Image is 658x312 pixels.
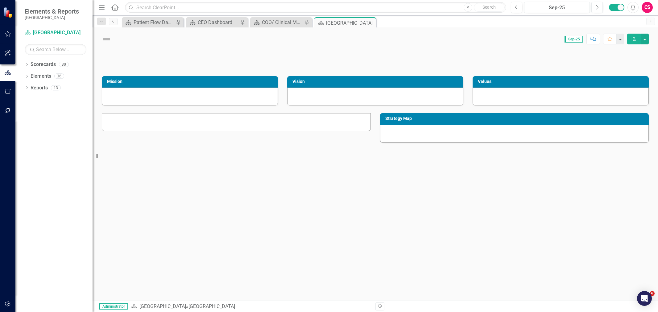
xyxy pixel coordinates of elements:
span: 6 [650,291,655,296]
div: CEO Dashboard [198,18,238,26]
button: Sep-25 [524,2,590,13]
input: Search Below... [25,44,86,55]
div: » [131,303,371,310]
h3: Mission [107,79,275,84]
div: [GEOGRAPHIC_DATA] [326,19,375,27]
span: Sep-25 [565,36,583,43]
img: Not Defined [102,34,112,44]
div: [GEOGRAPHIC_DATA] [188,303,235,309]
img: ClearPoint Strategy [3,7,14,18]
a: COO/ Clinical Management Dashboard [252,18,303,26]
a: Patient Flow Dashboard [123,18,174,26]
button: CS [642,2,653,13]
small: [GEOGRAPHIC_DATA] [25,15,79,20]
div: Sep-25 [526,4,588,11]
div: COO/ Clinical Management Dashboard [262,18,303,26]
a: Reports [31,84,48,92]
h3: Vision [292,79,460,84]
div: Open Intercom Messenger [637,291,652,306]
a: Elements [31,73,51,80]
div: 13 [51,85,61,90]
a: [GEOGRAPHIC_DATA] [139,303,186,309]
span: Elements & Reports [25,8,79,15]
a: CEO Dashboard [188,18,238,26]
h3: Strategy Map [385,116,646,121]
h3: Values [478,79,646,84]
a: Scorecards [31,61,56,68]
div: 30 [59,62,69,67]
span: Administrator [99,303,128,310]
a: [GEOGRAPHIC_DATA] [25,29,86,36]
button: Search [474,3,505,12]
span: Search [482,5,496,10]
input: Search ClearPoint... [125,2,506,13]
div: Patient Flow Dashboard [134,18,174,26]
div: 36 [54,74,64,79]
